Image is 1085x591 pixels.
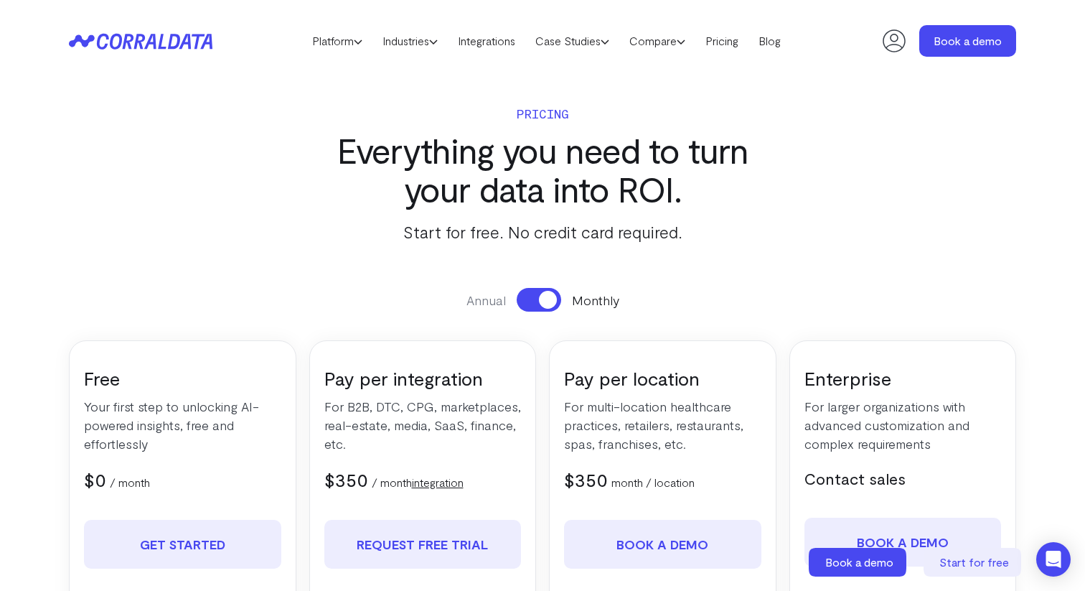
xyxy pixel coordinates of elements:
[809,548,909,577] a: Book a demo
[309,219,776,245] p: Start for free. No credit card required.
[564,520,761,569] a: Book a demo
[412,475,464,489] a: integration
[804,397,1002,453] p: For larger organizations with advanced customization and complex requirements
[302,30,372,52] a: Platform
[372,474,464,491] p: / month
[372,30,448,52] a: Industries
[564,397,761,453] p: For multi-location healthcare practices, retailers, restaurants, spas, franchises, etc.
[804,467,1002,489] h5: Contact sales
[448,30,525,52] a: Integrations
[309,103,776,124] p: Pricing
[924,548,1024,577] a: Start for free
[84,468,106,490] span: $0
[324,468,368,490] span: $350
[804,366,1002,390] h3: Enterprise
[572,291,619,310] span: Monthly
[564,468,608,490] span: $350
[324,397,522,453] p: For B2B, DTC, CPG, marketplaces, real-estate, media, SaaS, finance, etc.
[324,366,522,390] h3: Pay per integration
[919,25,1016,57] a: Book a demo
[804,518,1002,567] a: Book a demo
[939,555,1009,569] span: Start for free
[324,520,522,569] a: REQUEST FREE TRIAL
[825,555,893,569] span: Book a demo
[564,366,761,390] h3: Pay per location
[748,30,791,52] a: Blog
[466,291,506,310] span: Annual
[1036,542,1071,577] div: Open Intercom Messenger
[695,30,748,52] a: Pricing
[84,397,281,453] p: Your first step to unlocking AI-powered insights, free and effortlessly
[84,366,281,390] h3: Free
[525,30,619,52] a: Case Studies
[611,474,695,491] p: month / location
[619,30,695,52] a: Compare
[309,131,776,208] h3: Everything you need to turn your data into ROI.
[110,474,150,491] p: / month
[84,520,281,569] a: Get Started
